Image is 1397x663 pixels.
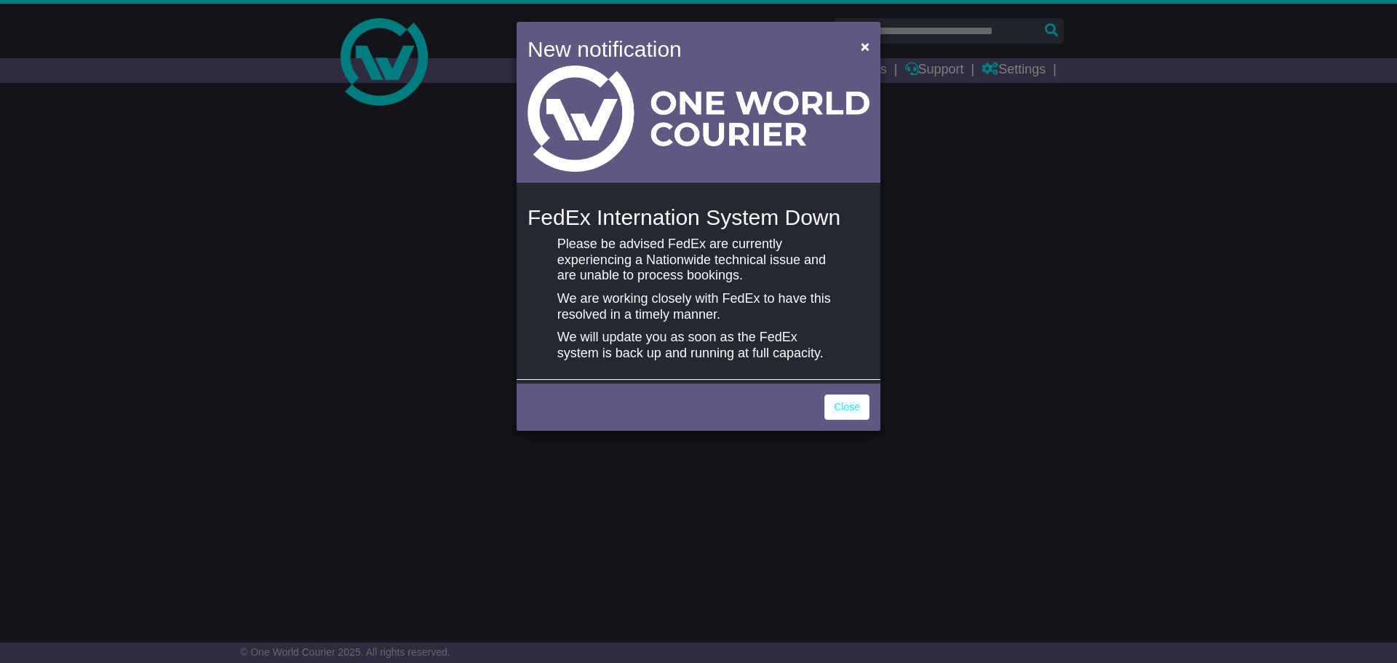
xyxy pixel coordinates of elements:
[528,65,869,172] img: Light
[557,237,840,284] p: Please be advised FedEx are currently experiencing a Nationwide technical issue and are unable to...
[528,33,840,65] h4: New notification
[824,394,869,420] a: Close
[528,205,869,229] h4: FedEx Internation System Down
[557,291,840,322] p: We are working closely with FedEx to have this resolved in a timely manner.
[853,31,877,61] button: Close
[861,38,869,55] span: ×
[557,330,840,361] p: We will update you as soon as the FedEx system is back up and running at full capacity.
